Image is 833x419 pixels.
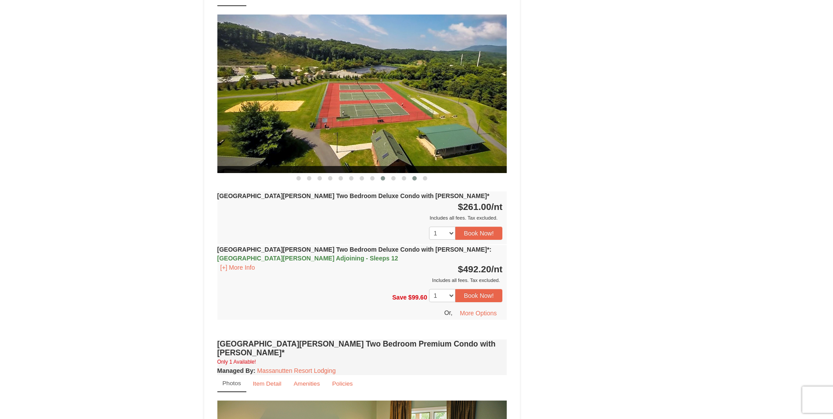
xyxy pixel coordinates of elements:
strong: : [217,367,256,374]
span: Save [392,294,407,301]
span: Managed By [217,367,253,374]
span: $99.60 [408,294,427,301]
span: : [489,246,491,253]
button: [+] More Info [217,263,258,272]
small: Item Detail [253,380,281,387]
a: Policies [326,375,358,392]
a: Photos [217,375,246,392]
small: Policies [332,380,353,387]
span: [GEOGRAPHIC_DATA][PERSON_NAME] Adjoining - Sleeps 12 [217,255,398,262]
img: 18876286-158-24cbd45f.jpg [217,14,507,173]
a: Item Detail [247,375,287,392]
h4: [GEOGRAPHIC_DATA][PERSON_NAME] Two Bedroom Premium Condo with [PERSON_NAME]* [217,340,507,357]
small: Amenities [294,380,320,387]
button: More Options [454,307,502,320]
small: Only 1 Available! [217,359,256,365]
strong: [GEOGRAPHIC_DATA][PERSON_NAME] Two Bedroom Deluxe Condo with [PERSON_NAME]* [217,192,490,199]
a: Amenities [288,375,326,392]
small: Photos [223,380,241,386]
div: Includes all fees. Tax excluded. [217,276,503,285]
button: Book Now! [455,227,503,240]
a: Massanutten Resort Lodging [257,367,336,374]
div: Includes all fees. Tax excluded. [217,213,503,222]
strong: [GEOGRAPHIC_DATA][PERSON_NAME] Two Bedroom Deluxe Condo with [PERSON_NAME]* [217,246,492,262]
span: /nt [491,202,503,212]
span: $492.20 [458,264,491,274]
button: Book Now! [455,289,503,302]
span: /nt [491,264,503,274]
strong: $261.00 [458,202,503,212]
span: Or, [444,309,453,316]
